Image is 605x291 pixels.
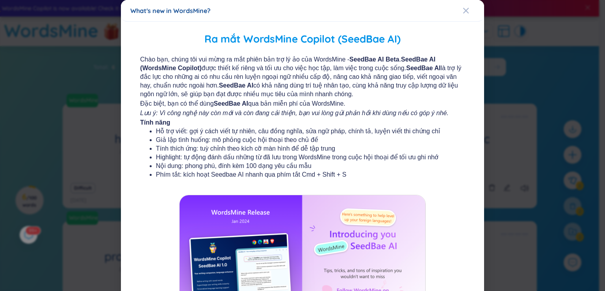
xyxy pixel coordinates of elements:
h2: Ra mắt WordsMine Copilot (SeedBae AI) [132,31,473,47]
div: What's new in WordsMine? [130,6,475,15]
b: SeedBae AI [406,65,440,71]
b: SeedBae AI (WordsMine Copilot) [140,56,436,71]
li: Phím tắt: kích hoạt Seedbae AI nhanh qua phím tắt Cmd + Shift + S [156,170,449,179]
span: Đặc biệt, bạn có thể dùng qua bản miễn phí của WordsMine. [140,99,465,108]
li: Hỗ trợ viết: gợi ý cách viết tự nhiên, câu đồng nghĩa, sửa ngữ pháp, chính tả, luyện viết thi chứ... [156,127,449,136]
b: SeedBae AI [219,82,253,89]
li: Nội dung: phong phú, đính kèm 100 dạng yêu cầu mẫu [156,162,449,170]
span: Chào bạn, chúng tôi vui mừng ra mắt phiên bản trợ lý ảo của WordsMine - . được thiết kế riêng và ... [140,55,465,99]
li: Giả lập tình huống: mô phỏng cuộc hội thoại theo chủ đề [156,136,449,144]
i: Lưu ý: Vì công nghệ này còn mới và còn đang cải thiện, bạn vui lòng gửi phản hồi khi dùng nếu có ... [140,110,449,116]
li: Highlight: tự động đánh dấu những từ đã lưu trong WordsMine trong cuộc hội thoại để tối ưu ghi nhớ [156,153,449,162]
b: SeedBae AI Beta [349,56,399,63]
li: Tính thích ứng: tuỳ chỉnh theo kích cỡ màn hình để dễ tập trung [156,144,449,153]
b: SeedBae AI [214,100,248,107]
b: Tính năng [140,119,170,126]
